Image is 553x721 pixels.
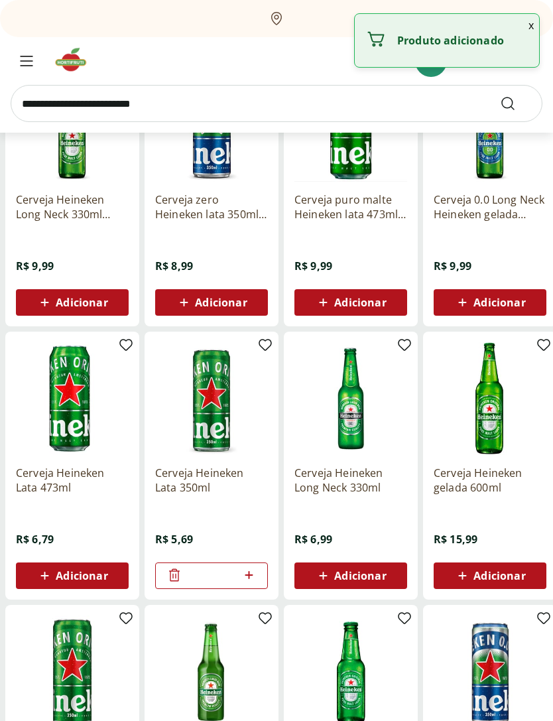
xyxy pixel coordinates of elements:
[195,297,247,308] span: Adicionar
[294,466,407,495] a: Cerveja Heineken Long Neck 330ml
[16,562,129,589] button: Adicionar
[11,45,42,77] button: Menu
[473,570,525,581] span: Adicionar
[294,259,332,273] span: R$ 9,99
[294,562,407,589] button: Adicionar
[397,34,528,47] p: Produto adicionado
[155,259,193,273] span: R$ 8,99
[334,297,386,308] span: Adicionar
[334,570,386,581] span: Adicionar
[16,532,54,547] span: R$ 6,79
[294,289,407,316] button: Adicionar
[294,532,332,547] span: R$ 6,99
[434,289,546,316] button: Adicionar
[16,289,129,316] button: Adicionar
[434,466,546,495] a: Cerveja Heineken gelada 600ml
[16,466,129,495] a: Cerveja Heineken Lata 473ml
[434,342,546,455] img: Cerveja Heineken gelada 600ml
[500,96,532,111] button: Submit Search
[155,466,268,495] a: Cerveja Heineken Lata 350ml
[434,532,477,547] span: R$ 15,99
[16,192,129,222] a: Cerveja Heineken Long Neck 330ml Gelada
[56,297,107,308] span: Adicionar
[434,192,546,222] a: Cerveja 0.0 Long Neck Heineken gelada 330ml
[56,570,107,581] span: Adicionar
[434,562,546,589] button: Adicionar
[53,46,97,73] img: Hortifruti
[16,342,129,455] img: Cerveja Heineken Lata 473ml
[294,192,407,222] a: Cerveja puro malte Heineken lata 473ml gelada
[473,297,525,308] span: Adicionar
[155,532,193,547] span: R$ 5,69
[523,14,539,36] button: Fechar notificação
[294,342,407,455] img: Cerveja Heineken Long Neck 330ml
[16,259,54,273] span: R$ 9,99
[155,192,268,222] a: Cerveja zero Heineken lata 350ml gelada
[434,259,471,273] span: R$ 9,99
[155,289,268,316] button: Adicionar
[11,85,542,122] input: search
[155,342,268,455] img: Cerveja Heineken Lata 350ml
